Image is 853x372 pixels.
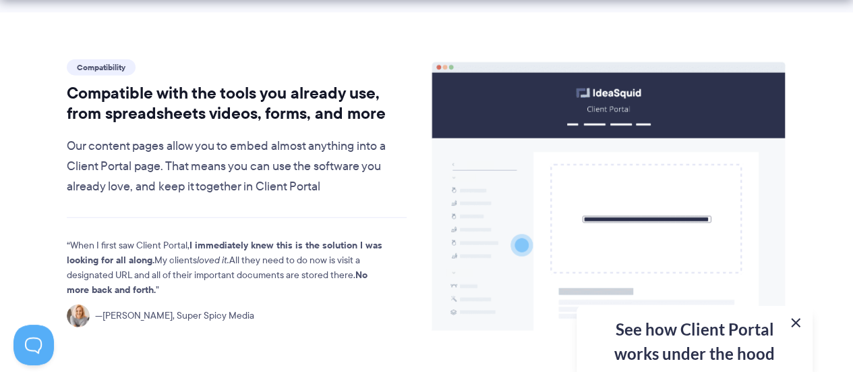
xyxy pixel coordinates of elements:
p: When I first saw Client Portal, My clients All they need to do now is visit a designated URL and ... [67,238,384,298]
span: Compatibility [67,59,136,76]
strong: No more back and forth. [67,267,367,297]
iframe: Toggle Customer Support [13,325,54,365]
p: Our content pages allow you to embed almost anything into a Client Portal page. That means you ca... [67,136,407,197]
em: loved it. [197,253,229,267]
strong: I immediately knew this is the solution I was looking for all along. [67,238,382,267]
span: [PERSON_NAME], Super Spicy Media [95,309,254,323]
h2: Compatible with the tools you already use, from spreadsheets videos, forms, and more [67,83,407,124]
